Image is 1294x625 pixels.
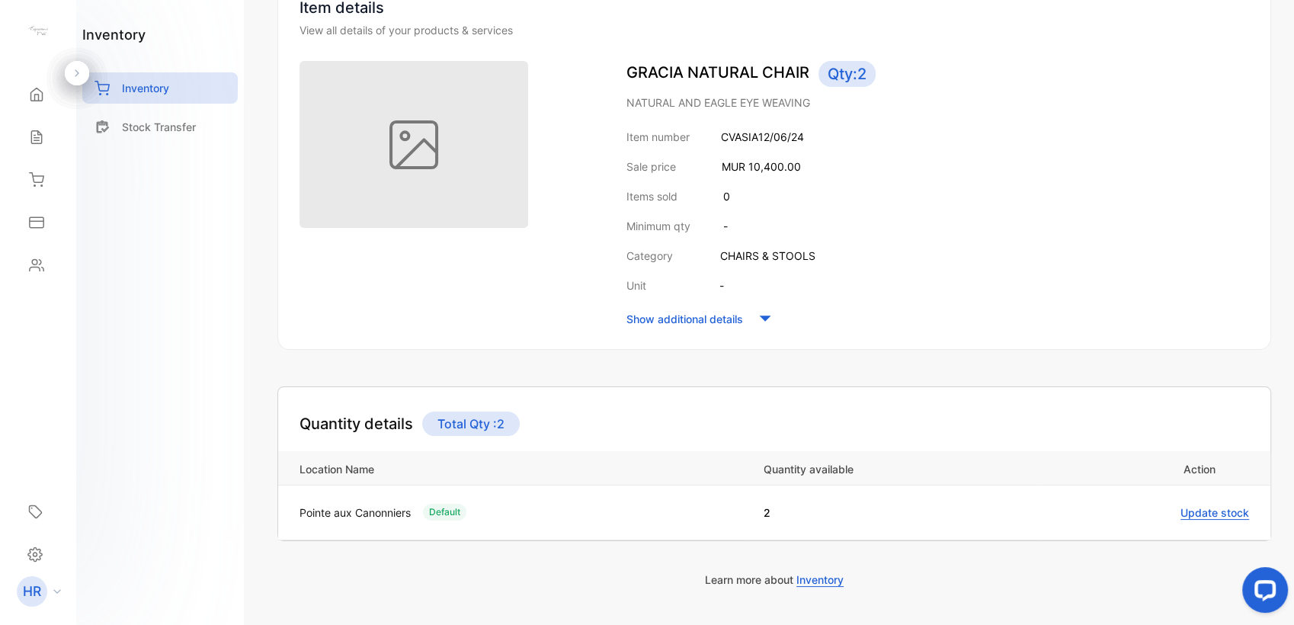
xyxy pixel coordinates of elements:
p: Quantity available [764,459,1023,477]
div: View all details of your products & services [299,22,1249,38]
p: 2 [764,505,1023,521]
img: logo [27,20,50,43]
div: Default [423,504,466,521]
p: Sale price [626,159,676,175]
a: Inventory [82,72,238,104]
p: Item number [626,129,690,145]
p: Stock Transfer [122,119,196,135]
span: Qty: 2 [818,61,876,87]
span: MUR 10,400.00 [722,160,801,173]
p: Items sold [626,188,677,204]
p: Action [1045,459,1216,477]
p: - [719,277,724,293]
p: 0 [723,188,730,204]
h4: Quantity details [299,412,413,435]
p: Unit [626,277,646,293]
p: Inventory [122,80,169,96]
span: Update stock [1180,506,1249,520]
p: Pointe aux Canonniers [299,505,411,521]
p: - [723,218,728,234]
span: Inventory [796,573,844,587]
img: item [299,61,528,228]
h1: inventory [82,24,146,45]
p: Show additional details [626,311,743,327]
a: Stock Transfer [82,111,238,143]
p: NATURAL AND EAGLE EYE WEAVING [626,95,1249,111]
p: Location Name [299,459,748,477]
p: HR [23,582,41,601]
p: Learn more about [277,572,1271,588]
p: Category [626,248,673,264]
iframe: LiveChat chat widget [1230,561,1294,625]
p: Minimum qty [626,218,690,234]
p: GRACIA NATURAL CHAIR [626,61,1249,87]
p: CVASIA12/06/24 [721,129,804,145]
p: Total Qty : 2 [422,412,520,436]
p: CHAIRS & STOOLS [720,248,815,264]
